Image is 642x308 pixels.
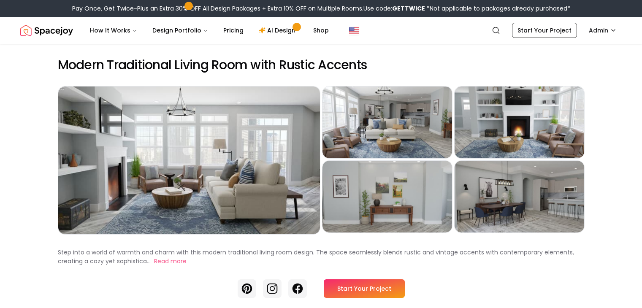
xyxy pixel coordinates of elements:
[20,17,622,44] nav: Global
[83,22,144,39] button: How It Works
[217,22,250,39] a: Pricing
[512,23,577,38] a: Start Your Project
[146,22,215,39] button: Design Portfolio
[306,22,336,39] a: Shop
[324,279,405,298] a: Start Your Project
[363,4,425,13] span: Use code:
[392,4,425,13] b: GETTWICE
[83,22,336,39] nav: Main
[72,4,570,13] div: Pay Once, Get Twice-Plus an Extra 30% OFF All Design Packages + Extra 10% OFF on Multiple Rooms.
[20,22,73,39] img: Spacejoy Logo
[154,257,187,266] button: Read more
[425,4,570,13] span: *Not applicable to packages already purchased*
[349,25,359,35] img: United States
[252,22,305,39] a: AI Design
[584,23,622,38] button: Admin
[20,22,73,39] a: Spacejoy
[58,57,585,73] h2: Modern Traditional Living Room with Rustic Accents
[58,248,574,265] p: Step into a world of warmth and charm with this modern traditional living room design. The space ...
